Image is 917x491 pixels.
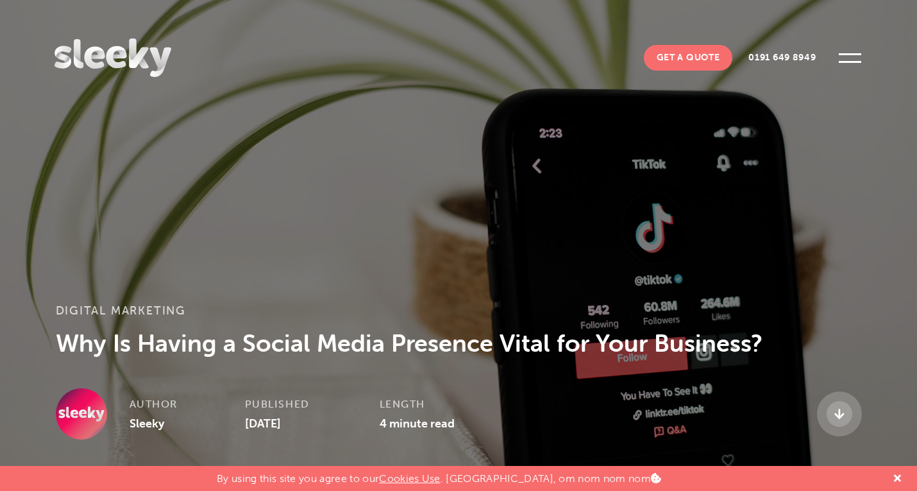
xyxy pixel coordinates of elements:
[389,417,455,431] span: minute read
[736,45,829,71] a: 0191 649 8949
[56,388,107,440] img: Sleeky avatar
[56,327,862,359] h1: Why Is Having a Social Media Presence Vital for Your Business?
[380,398,426,410] strong: Length
[130,388,245,427] div: Sleeky
[380,417,387,431] span: 4
[130,398,178,410] strong: Author
[245,388,380,427] div: [DATE]
[245,398,310,410] strong: Published
[56,303,862,327] h3: Digital Marketing
[55,39,171,77] img: Sleeky Web Design Newcastle
[644,45,733,71] a: Get A Quote
[217,466,661,485] p: By using this site you agree to our . [GEOGRAPHIC_DATA], om nom nom nom
[379,472,441,485] a: Cookies Use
